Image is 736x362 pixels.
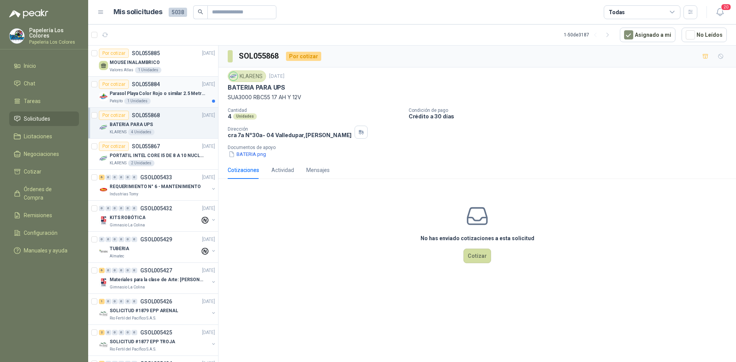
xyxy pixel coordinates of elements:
p: KITS ROBÓTICA [110,214,145,221]
p: SOLICITUD #1877 EPP TROJA [110,338,175,346]
p: 4 [228,113,232,120]
p: KLARENS [110,129,127,135]
p: [DATE] [202,236,215,243]
div: 0 [118,237,124,242]
p: PORTATIL INTEL CORE I5 DE 8 A 10 NUCLEOS [110,152,205,159]
div: 4 Unidades [128,129,154,135]
p: Dirección [228,126,352,132]
p: Gimnasio La Colina [110,284,145,290]
div: 0 [131,175,137,180]
div: Todas [609,8,625,16]
p: [DATE] [202,267,215,274]
p: GSOL005427 [140,268,172,273]
a: 6 0 0 0 0 0 GSOL005427[DATE] Company LogoMateriales para la clase de Arte: [PERSON_NAME]Gimnasio ... [99,266,217,290]
p: BATERIA PARA UPS [228,84,285,92]
img: Company Logo [99,340,108,349]
a: 0 0 0 0 0 0 GSOL005429[DATE] Company LogoTUBERIAAlmatec [99,235,217,259]
a: 0 0 0 0 0 0 GSOL005432[DATE] Company LogoKITS ROBÓTICAGimnasio La Colina [99,204,217,228]
div: 0 [118,330,124,335]
div: 0 [105,330,111,335]
span: Solicitudes [24,115,50,123]
div: 0 [125,237,131,242]
div: 0 [105,268,111,273]
p: Parasol Playa Color Rojo o similar 2.5 Metros Uv+50 [110,90,205,97]
p: [DATE] [202,174,215,181]
div: 0 [131,206,137,211]
a: Por cotizarSOL055885[DATE] MOUSE INALAMBRICOValores Atlas1 Unidades [88,46,218,77]
img: Company Logo [99,185,108,194]
div: Cotizaciones [228,166,259,174]
span: Inicio [24,62,36,70]
span: Remisiones [24,211,52,219]
p: SOL055868 [132,113,160,118]
p: Materiales para la clase de Arte: [PERSON_NAME] [110,276,205,283]
p: SUA3000 RBC55 17 AH Y 12V [228,93,727,102]
div: 0 [118,175,124,180]
a: Por cotizarSOL055868[DATE] Company LogoBATERIA PARA UPSKLARENS4 Unidades [88,108,218,139]
p: [DATE] [202,81,215,88]
p: GSOL005426 [140,299,172,304]
p: Crédito a 30 días [409,113,733,120]
div: 1 [99,299,105,304]
p: BATERIA PARA UPS [110,121,153,128]
img: Company Logo [99,216,108,225]
p: KLARENS [110,160,127,166]
div: Por cotizar [99,80,129,89]
p: Valores Atlas [110,67,133,73]
div: 1 - 50 de 3187 [564,29,614,41]
p: MOUSE INALAMBRICO [110,59,160,66]
a: Órdenes de Compra [9,182,79,205]
img: Company Logo [99,247,108,256]
div: 0 [118,299,124,304]
span: Licitaciones [24,132,52,141]
p: SOLICITUD #1879 EPP ARENAL [110,307,178,314]
p: [DATE] [202,205,215,212]
img: Company Logo [10,29,24,43]
img: Company Logo [229,72,238,80]
div: 0 [105,299,111,304]
a: Manuales y ayuda [9,243,79,258]
p: REQUERIMIENTO N° 6 - MANTENIMIENTO [110,183,201,190]
span: Órdenes de Compra [24,185,72,202]
span: Tareas [24,97,41,105]
div: 0 [131,237,137,242]
a: Por cotizarSOL055884[DATE] Company LogoParasol Playa Color Rojo o similar 2.5 Metros Uv+50Patojit... [88,77,218,108]
div: 6 [99,175,105,180]
span: Negociaciones [24,150,59,158]
div: Por cotizar [99,142,129,151]
div: 0 [99,237,105,242]
p: GSOL005425 [140,330,172,335]
div: 6 [99,268,105,273]
span: Cotizar [24,167,41,176]
p: SOL055867 [132,144,160,149]
div: 0 [125,268,131,273]
a: Remisiones [9,208,79,223]
div: Actividad [271,166,294,174]
div: 0 [131,268,137,273]
a: Por cotizarSOL055867[DATE] Company LogoPORTATIL INTEL CORE I5 DE 8 A 10 NUCLEOSKLARENS2 Unidades [88,139,218,170]
p: Almatec [110,253,124,259]
p: GSOL005433 [140,175,172,180]
p: Industrias Tomy [110,191,138,197]
a: Chat [9,76,79,91]
button: BATERIA.png [228,150,267,158]
div: Por cotizar [99,49,129,58]
div: 0 [118,268,124,273]
div: 0 [99,206,105,211]
a: Tareas [9,94,79,108]
span: 20 [721,3,731,11]
button: No Leídos [682,28,727,42]
div: 0 [105,206,111,211]
p: Condición de pago [409,108,733,113]
div: 0 [112,175,118,180]
div: 0 [112,206,118,211]
p: Rio Fertil del Pacífico S.A.S. [110,315,156,321]
span: 5038 [169,8,187,17]
a: Inicio [9,59,79,73]
a: 2 0 0 0 0 0 GSOL005425[DATE] Company LogoSOLICITUD #1877 EPP TROJARio Fertil del Pacífico S.A.S. [99,328,217,352]
h1: Mis solicitudes [113,7,163,18]
div: 0 [125,299,131,304]
div: 0 [125,206,131,211]
div: 0 [125,175,131,180]
img: Company Logo [99,309,108,318]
